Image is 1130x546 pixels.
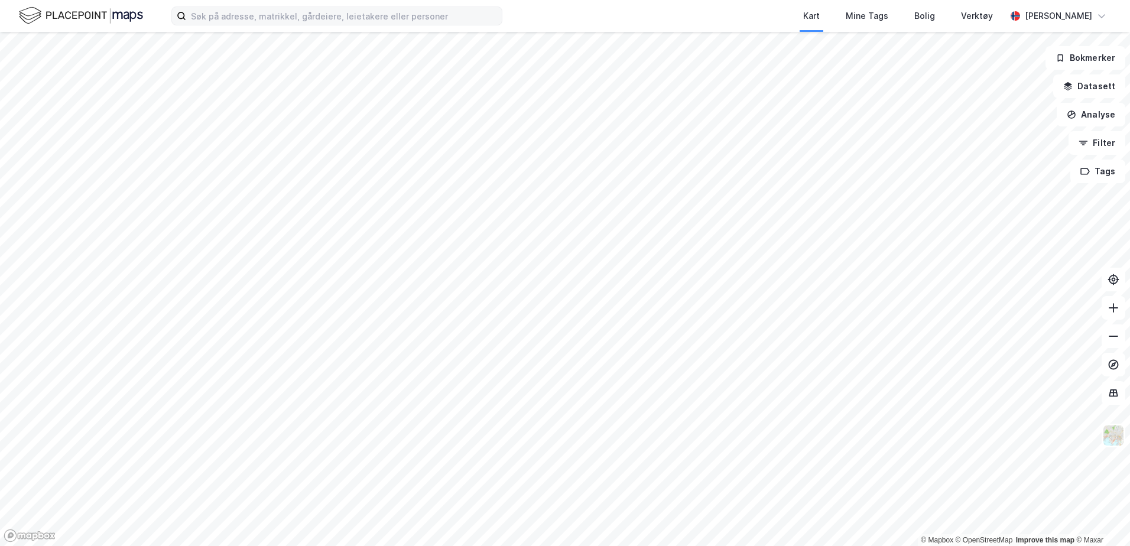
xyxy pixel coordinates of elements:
[803,9,820,23] div: Kart
[1053,74,1125,98] button: Datasett
[1071,489,1130,546] div: Kontrollprogram for chat
[914,9,935,23] div: Bolig
[1016,536,1074,544] a: Improve this map
[1057,103,1125,126] button: Analyse
[1071,489,1130,546] iframe: Chat Widget
[186,7,502,25] input: Søk på adresse, matrikkel, gårdeiere, leietakere eller personer
[961,9,993,23] div: Verktøy
[846,9,888,23] div: Mine Tags
[19,5,143,26] img: logo.f888ab2527a4732fd821a326f86c7f29.svg
[1045,46,1125,70] button: Bokmerker
[956,536,1013,544] a: OpenStreetMap
[1025,9,1092,23] div: [PERSON_NAME]
[1102,424,1125,447] img: Z
[921,536,953,544] a: Mapbox
[1069,131,1125,155] button: Filter
[1070,160,1125,183] button: Tags
[4,529,56,542] a: Mapbox homepage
